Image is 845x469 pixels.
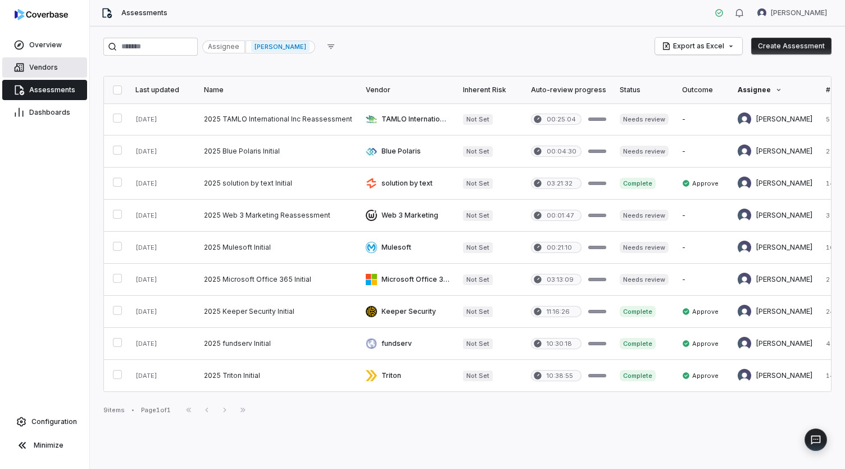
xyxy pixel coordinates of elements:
[141,406,171,414] div: Page 1 of 1
[366,85,449,94] div: Vendor
[29,108,70,117] span: Dashboards
[29,40,62,49] span: Overview
[29,85,75,94] span: Assessments
[463,85,517,94] div: Inherent Risk
[738,369,751,382] img: Esther Barreto avatar
[2,35,87,55] a: Overview
[15,9,68,20] img: logo-D7KZi-bG.svg
[738,337,751,350] img: Esther Barreto avatar
[757,8,766,17] img: Esther Barreto avatar
[675,200,731,232] td: -
[738,241,751,254] img: Esther Barreto avatar
[738,305,751,318] img: Esther Barreto avatar
[738,112,751,126] img: Esther Barreto avatar
[738,273,751,286] img: Esther Barreto avatar
[751,4,834,21] button: Esther Barreto avatar[PERSON_NAME]
[675,232,731,264] td: -
[2,57,87,78] a: Vendors
[251,41,310,52] span: [PERSON_NAME]
[682,85,724,94] div: Outcome
[620,85,669,94] div: Status
[738,85,812,94] div: Assignee
[135,85,190,94] div: Last updated
[675,136,731,168] td: -
[29,63,58,72] span: Vendors
[103,406,125,414] div: 9 items
[738,145,751,158] img: Esther Barreto avatar
[131,406,134,414] div: •
[738,177,751,190] img: Esther Barreto avatar
[531,85,606,94] div: Auto-review progress
[4,412,85,432] a: Configuration
[751,38,832,55] button: Create Assessment
[771,8,827,17] span: [PERSON_NAME]
[2,102,87,123] a: Dashboards
[675,264,731,296] td: -
[655,38,742,55] button: Export as Excel
[738,209,751,222] img: Esther Barreto avatar
[675,103,731,136] td: -
[34,441,63,450] span: Minimize
[204,85,352,94] div: Name
[202,40,245,53] div: Assignee
[2,80,87,100] a: Assessments
[121,8,167,17] span: Assessments
[4,434,85,457] button: Minimize
[246,40,315,53] div: [PERSON_NAME]
[31,417,77,426] span: Configuration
